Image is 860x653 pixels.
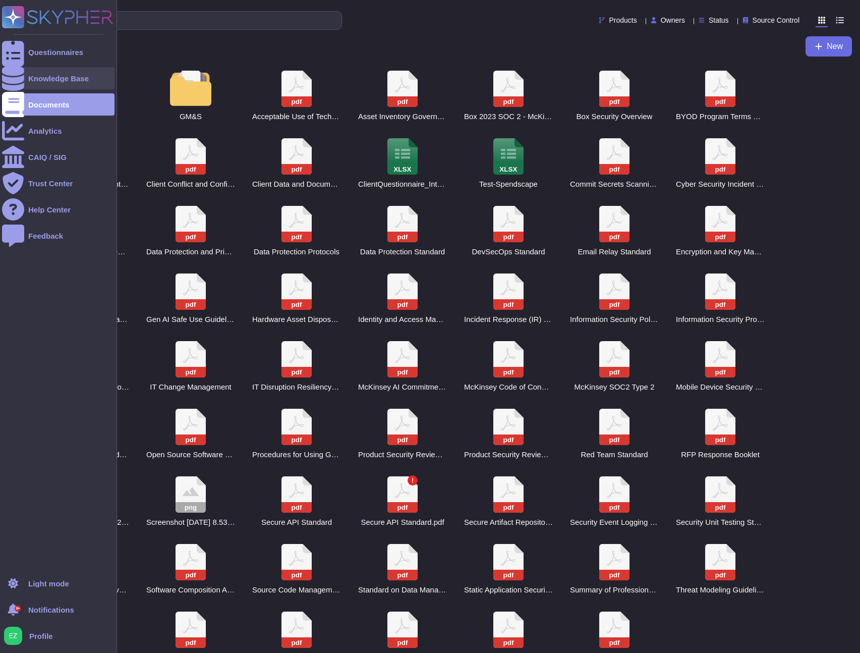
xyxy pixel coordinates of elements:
span: ClientQuestionnaire.xlsx [479,180,538,189]
span: Product Security Review Standard.pdf [358,450,447,459]
span: Email Relay Standard.pdf [578,247,651,256]
a: Analytics [2,120,114,142]
div: Questionnaires [28,48,83,56]
span: Screenshot 2024-12-05 at 8.53.21 AM.png [146,518,235,527]
span: Information Security Policy.pdf [570,315,659,324]
span: New [827,42,843,50]
span: Mobile Device Security Standard.pdf [676,383,765,392]
span: McKinsey Code of Conduct may 2024.pdf [464,383,553,392]
span: Secure API Standard.pdf [361,518,444,527]
span: Source Control [753,17,799,24]
div: Trust Center [28,180,73,187]
a: Questionnaires [2,41,114,63]
span: Product Security Review Standard.pdf [464,450,553,459]
div: Knowledge Base [28,75,89,82]
span: Red Team Standard.pdf [581,450,648,459]
div: Help Center [28,206,71,213]
div: Documents [28,101,70,108]
div: CAIQ / SIG [28,153,67,161]
span: Acceptable Use of Technology Policy.pdf [252,112,341,121]
span: RFP Response Booklet.pdf [681,450,760,459]
span: Notifications [28,606,74,614]
span: Identity and Access Management Standard.pdf [358,315,447,324]
button: New [806,36,852,57]
span: Status [709,17,729,24]
input: Search by keywords [40,12,341,29]
button: user [2,625,29,647]
span: ClientQuestionnaire_Internal (2).xlsx [358,180,447,189]
span: Secure API Standard (1).pdf [261,518,332,527]
span: Client Data and Document Management Policy.pdf [252,180,341,189]
span: Software Composition Analysis Standard.pdf [146,585,235,594]
a: Feedback [2,225,114,247]
span: Commit Secrets Scanning Standard.pdf [570,180,659,189]
span: Gen AI Safe Use Guidelines.pdf [146,315,235,324]
span: Box Security Overview V1.5.pdf [577,112,653,121]
a: Documents [2,93,114,116]
span: Data Protection and Privacy Policy.pdf [146,247,235,256]
span: Standard on Data Management.pdf [358,585,447,594]
span: Threat Modeling Guidelines.pdf [676,585,765,594]
span: Security Unit Testing Standard.pdf [676,518,765,527]
span: Static Application Security Testing (SAST) Standard.pdf [464,585,553,594]
span: Products [609,17,637,24]
img: user [4,627,22,645]
span: Asset Inventory Governance Standard.pdf [358,112,447,121]
span: GM&S [180,112,202,121]
span: DevSecOps Standard.pdf [472,247,545,256]
div: 9+ [15,606,21,612]
a: CAIQ / SIG [2,146,114,168]
span: Data Protection Standard.pdf [360,247,445,256]
span: Hardware Asset Disposal Standard.pdf [252,315,341,324]
a: Help Center [2,198,114,221]
span: Incident Response (IR) Standard for Product Teams.pdf [464,315,553,324]
span: McKinsey AI Commitments.pdf [358,383,447,392]
span: Open Source Software Standard.pdf [146,450,235,459]
span: Encryption and Key Management Standard.pdf [676,247,765,256]
div: Analytics [28,127,62,135]
span: Source Code Management Standard.pdf [252,585,341,594]
span: Box 2023 SOC 2 - McKinsey & Company, Inc.pdf [464,112,553,121]
a: Knowledge Base [2,67,114,89]
span: Secure Artifact Repository Standard.pdf [464,518,553,527]
span: Procedures for Using Gen AI to Develop Code.pdf [252,450,341,459]
span: Owners [661,17,685,24]
span: BYOD Program Terms of Use.pdf [676,112,765,121]
span: Cyber Security Incident Response Plan 1.6.pdf [676,180,765,189]
span: McKinsey ISAE3000 SOC2 Type 2.pdf [575,383,655,392]
span: Security Event Logging and Monitoring (SELM) Standard.pdf [570,518,659,527]
span: IT Change Management Training Deck.pdf [150,383,232,392]
span: IT Disruption Resiliency (DR) Standard.pdf [252,383,341,392]
div: Light mode [28,580,69,587]
span: Profile [29,632,53,640]
span: Summary of Professional Archival Policy.pdf [570,585,659,594]
div: Feedback [28,232,63,240]
span: Information Security Program Overview.pdf [676,315,765,324]
a: Trust Center [2,172,114,194]
span: Data Protection Protocols.pdf [254,247,339,256]
span: Client Conflict and Confidentiality Policy.pdf [146,180,235,189]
